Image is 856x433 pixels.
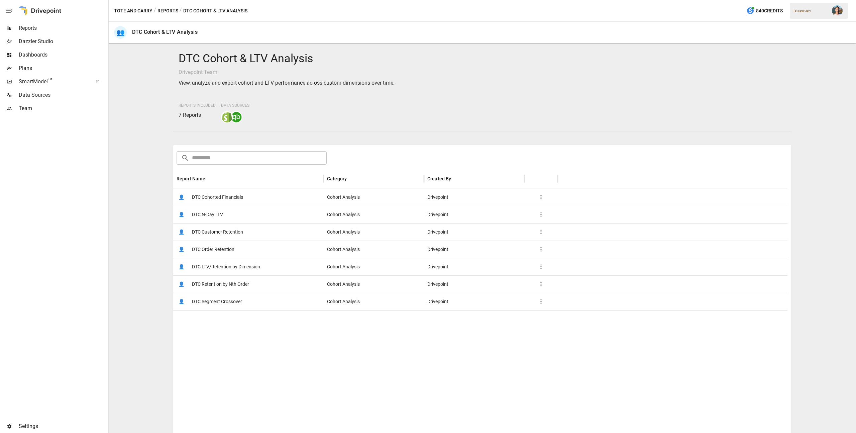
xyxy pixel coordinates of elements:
span: 👤 [177,227,187,237]
span: SmartModel [19,78,88,86]
img: shopify [222,112,232,122]
div: Cohort Analysis [324,188,424,206]
span: DTC Customer Retention [192,224,243,241]
div: Drivepoint [424,275,524,293]
span: Data Sources [221,103,249,108]
button: Reports [157,7,178,15]
div: Cohort Analysis [324,258,424,275]
span: DTC Order Retention [192,241,234,258]
div: Cohort Analysis [324,293,424,310]
button: Sort [347,174,357,183]
div: / [180,7,182,15]
div: Drivepoint [424,223,524,241]
span: 840 Credits [756,7,783,15]
div: Cohort Analysis [324,241,424,258]
div: Report Name [177,176,205,181]
p: 7 Reports [179,111,216,119]
span: 👤 [177,192,187,202]
p: Drivepoint Team [179,68,786,76]
div: Cohort Analysis [324,206,424,223]
span: Dashboards [19,51,107,59]
div: Cohort Analysis [324,223,424,241]
span: DTC Segment Crossover [192,293,242,310]
div: DTC Cohort & LTV Analysis [132,29,198,35]
span: ™ [48,77,52,85]
span: 👤 [177,279,187,289]
button: Sort [452,174,461,183]
span: 👤 [177,262,187,272]
div: Category [327,176,347,181]
span: 👤 [177,296,187,307]
span: DTC N-Day LTV [192,206,223,223]
div: Drivepoint [424,188,524,206]
h4: DTC Cohort & LTV Analysis [179,52,786,66]
div: Drivepoint [424,241,524,258]
span: DTC Cohorted Financials [192,189,243,206]
button: Sort [206,174,215,183]
span: Dazzler Studio [19,37,107,46]
button: Tote and Carry [114,7,152,15]
div: Drivepoint [424,293,524,310]
span: DTC LTV/Retention by Dimension [192,258,260,275]
div: Cohort Analysis [324,275,424,293]
span: 👤 [177,244,187,254]
button: 840Credits [744,5,785,17]
img: quickbooks [231,112,242,122]
div: Created By [427,176,451,181]
span: Plans [19,64,107,72]
div: / [154,7,156,15]
div: Drivepoint [424,258,524,275]
span: Settings [19,422,107,430]
span: Data Sources [19,91,107,99]
div: 👥 [114,26,127,39]
p: View, analyze and export cohort and LTV performance across custom dimensions over time. [179,79,786,87]
span: Reports [19,24,107,32]
span: Reports Included [179,103,216,108]
span: 👤 [177,209,187,220]
span: Team [19,104,107,112]
div: Tote and Carry [793,9,828,12]
span: DTC Retention by Nth Order [192,276,249,293]
div: Drivepoint [424,206,524,223]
